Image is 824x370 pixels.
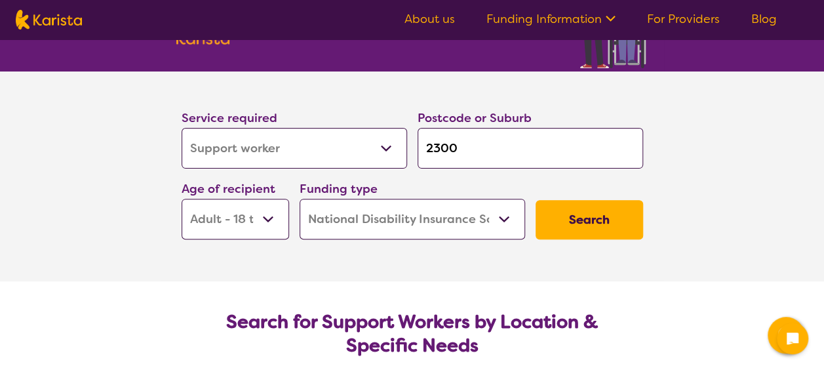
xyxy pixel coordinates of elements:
[182,110,277,126] label: Service required
[536,200,643,239] button: Search
[404,11,455,27] a: About us
[768,317,804,354] button: Channel Menu
[418,110,532,126] label: Postcode or Suburb
[192,310,633,358] h2: Search for Support Workers by Location & Specific Needs
[751,11,777,27] a: Blog
[486,11,616,27] a: Funding Information
[418,128,643,169] input: Type
[647,11,720,27] a: For Providers
[182,181,275,197] label: Age of recipient
[300,181,378,197] label: Funding type
[16,10,82,30] img: Karista logo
